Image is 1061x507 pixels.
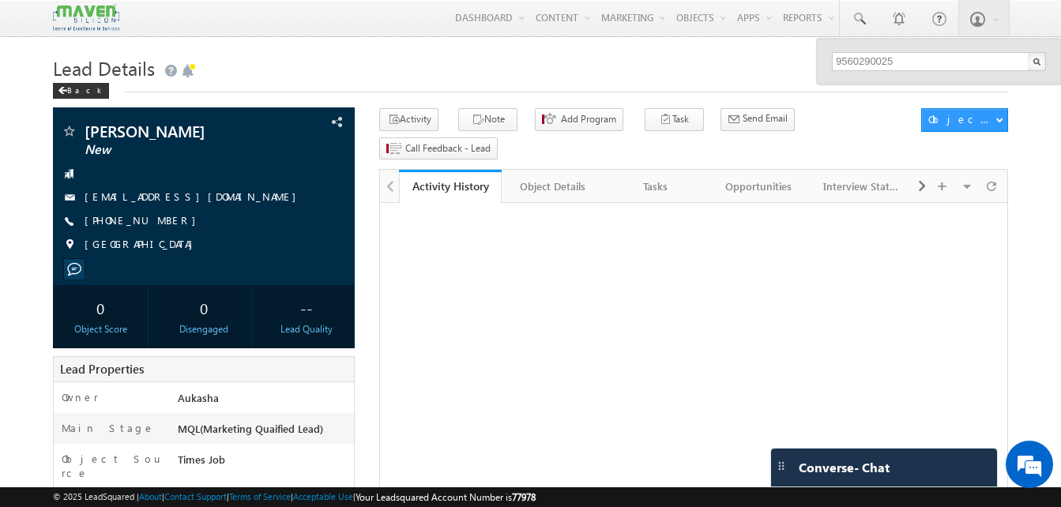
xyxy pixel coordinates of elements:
span: [GEOGRAPHIC_DATA] [85,237,201,253]
label: Main Stage [62,421,155,435]
span: [PERSON_NAME] [85,123,270,139]
div: 0 [160,293,247,322]
div: Object Score [57,322,144,336]
a: Object Details [502,170,604,203]
span: 77978 [512,491,536,503]
div: Object Details [514,177,590,196]
label: Owner [62,390,99,404]
a: Interview Status [811,170,913,203]
span: Lead Details [53,55,155,81]
div: Times Job [174,452,354,474]
div: Tasks [618,177,694,196]
span: Send Email [743,111,788,126]
a: Activity History [399,170,502,203]
button: Activity [379,108,438,131]
a: Opportunities [708,170,811,203]
div: MQL(Marketing Quaified Lead) [174,421,354,443]
div: 0 [57,293,144,322]
a: [EMAIL_ADDRESS][DOMAIN_NAME] [85,190,304,203]
a: Contact Support [164,491,227,501]
div: Back [53,83,109,99]
a: Tasks [605,170,708,203]
a: Terms of Service [229,491,291,501]
img: carter-drag [775,460,788,472]
div: Opportunities [721,177,796,196]
div: Lead Quality [263,322,350,336]
button: Call Feedback - Lead [379,137,498,160]
button: Send Email [721,108,795,131]
span: [PHONE_NUMBER] [85,213,204,229]
span: Converse - Chat [799,460,890,475]
div: Interview Status [823,177,899,196]
a: Acceptable Use [293,491,353,501]
span: Your Leadsquared Account Number is [356,491,536,503]
span: New [85,142,270,158]
button: Object Actions [921,108,1008,132]
label: Object Source [62,452,163,480]
span: Add Program [561,112,616,126]
span: Lead Properties [60,361,144,377]
span: © 2025 LeadSquared | | | | | [53,490,536,505]
div: Object Actions [928,112,995,126]
div: Activity History [411,178,490,193]
div: -- [263,293,350,322]
button: Add Program [535,108,623,131]
a: About [139,491,162,501]
span: Aukasha [178,391,219,404]
img: Custom Logo [53,4,119,32]
button: Task [645,108,704,131]
span: Call Feedback - Lead [405,141,491,156]
button: Note [458,108,517,131]
a: Back [53,82,117,96]
div: Disengaged [160,322,247,336]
